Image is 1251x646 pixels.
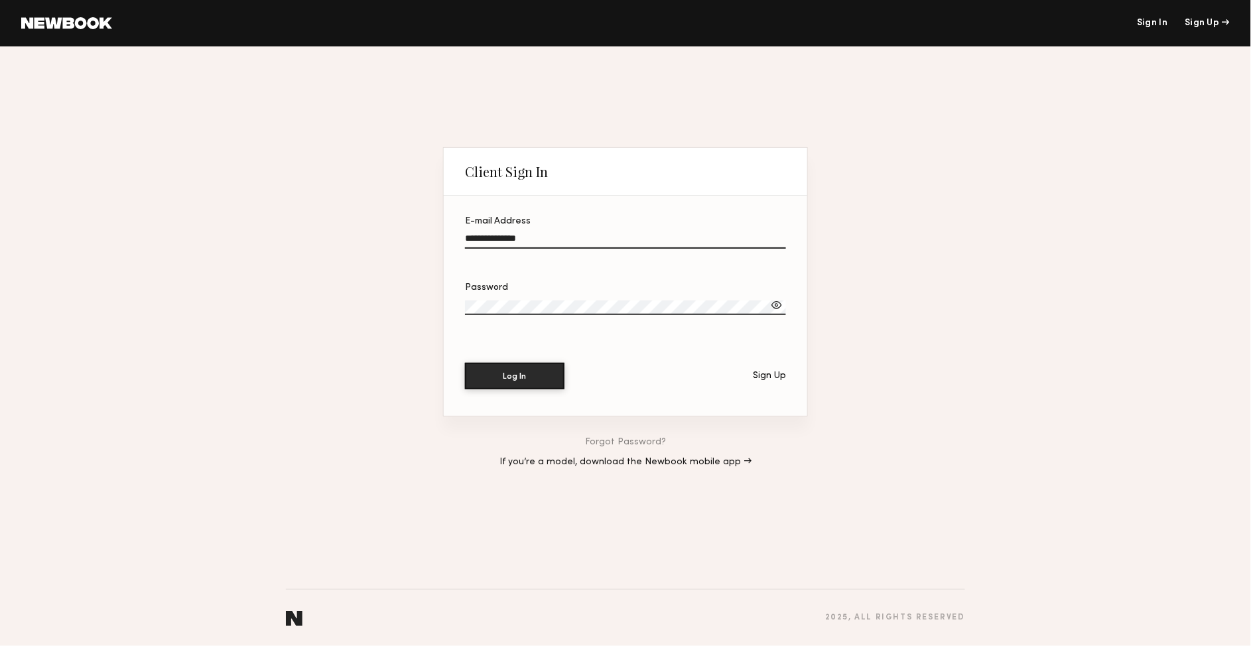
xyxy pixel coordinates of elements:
[465,283,786,292] div: Password
[465,363,564,389] button: Log In
[499,458,752,467] a: If you’re a model, download the Newbook mobile app →
[465,217,786,226] div: E-mail Address
[1137,19,1167,28] a: Sign In
[825,614,965,622] div: 2025 , all rights reserved
[585,438,666,447] a: Forgot Password?
[465,164,548,180] div: Client Sign In
[1185,19,1230,28] div: Sign Up
[465,300,786,315] input: Password
[753,371,786,381] div: Sign Up
[465,233,786,249] input: E-mail Address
